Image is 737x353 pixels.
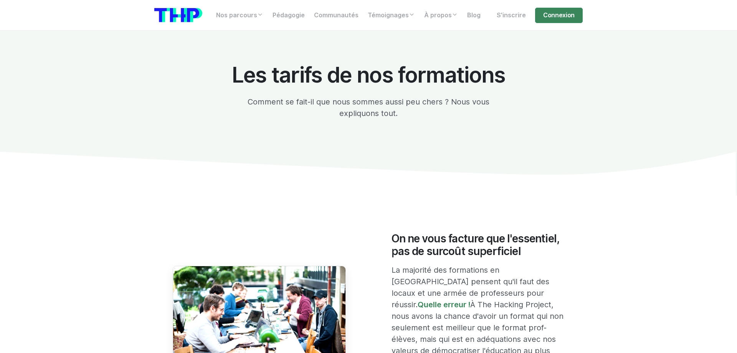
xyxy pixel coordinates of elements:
a: À propos [420,8,463,23]
a: Communautés [309,8,363,23]
a: Blog [463,8,485,23]
a: Nos parcours [212,8,268,23]
h2: On ne vous facture que l'essentiel, pas de surcoût superficiel [392,232,565,258]
a: Pédagogie [268,8,309,23]
a: Connexion [535,8,583,23]
p: Comment se fait-il que nous sommes aussi peu chers ? Nous vous expliquons tout. [227,96,510,119]
a: Témoignages [363,8,420,23]
img: logo [154,8,202,22]
a: S'inscrire [492,8,530,23]
h1: Les tarifs de nos formations [227,63,510,87]
a: Quelle erreur ! [418,300,470,309]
